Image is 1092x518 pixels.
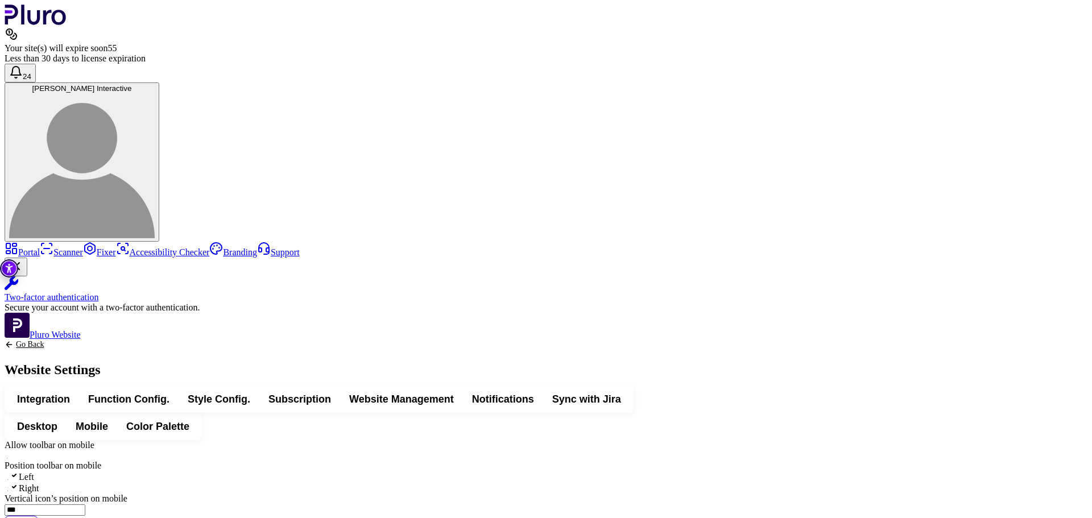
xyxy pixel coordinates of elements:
span: Sync with Jira [552,392,621,406]
span: Function Config. [88,392,169,406]
span: Subscription [268,392,331,406]
button: [PERSON_NAME] InteractiveLeos Interactive [5,82,159,242]
span: Desktop [17,420,57,433]
button: Close Two-factor authentication notification [5,258,27,276]
div: Less than 30 days to license expiration [5,53,1087,64]
a: Portal [5,247,40,257]
a: Open Pluro Website [5,330,81,339]
span: 55 [107,43,117,53]
div: Allow toolbar on mobile [5,440,1087,450]
button: Open notifications, you have 24 new notifications [5,64,36,82]
button: Style Config. [179,389,259,409]
a: Scanner [40,247,83,257]
div: Secure your account with a two-factor authentication. [5,302,1087,313]
a: Fixer [83,247,116,257]
button: Integration [8,389,79,409]
span: 24 [23,72,31,81]
div: Position toolbar on mobile [5,461,1087,471]
div: Two-factor authentication [5,292,1087,302]
a: Accessibility Checker [116,247,210,257]
span: Integration [17,392,70,406]
span: Style Config. [188,392,250,406]
h1: Website Settings [5,363,101,376]
label: Left [5,472,34,482]
a: Logo [5,17,67,27]
a: Branding [209,247,257,257]
button: Mobile [67,416,117,437]
button: Desktop [8,416,67,437]
aside: Sidebar menu [5,242,1087,340]
a: Support [257,247,300,257]
span: [PERSON_NAME] Interactive [32,84,132,93]
button: Notifications [463,389,543,409]
button: Sync with Jira [543,389,630,409]
input: Left [7,479,8,480]
label: Right [5,483,39,493]
div: Vertical icon’s position on mobile [5,494,1087,504]
img: Leos Interactive [9,93,155,238]
div: Your site(s) will expire soon [5,43,1087,53]
a: Two-factor authentication [5,276,1087,302]
button: Function Config. [79,389,179,409]
span: Color Palette [126,420,189,433]
a: Back to previous screen [5,340,101,349]
button: Color Palette [117,416,198,437]
span: Mobile [76,420,108,433]
span: Notifications [472,392,534,406]
button: Subscription [259,389,340,409]
span: Website Management [349,392,454,406]
button: Website Management [340,389,463,409]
